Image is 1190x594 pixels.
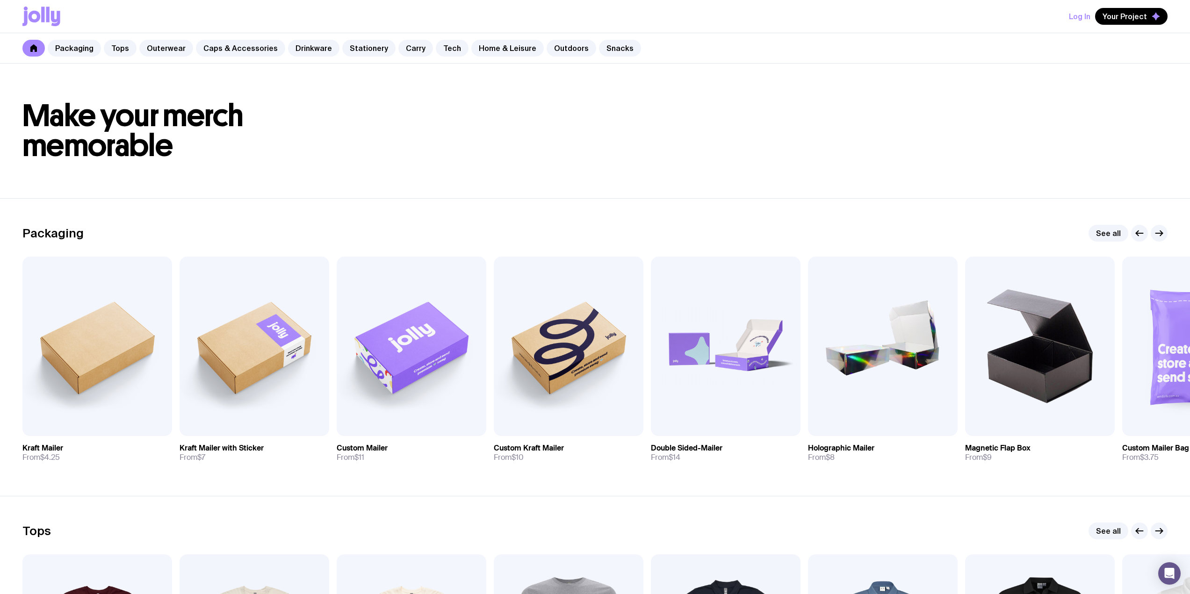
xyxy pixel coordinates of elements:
a: Caps & Accessories [196,40,285,57]
a: Snacks [599,40,641,57]
h2: Packaging [22,226,84,240]
h2: Tops [22,524,51,538]
a: Stationery [342,40,396,57]
a: Outerwear [139,40,193,57]
a: Custom Kraft MailerFrom$10 [494,436,643,470]
span: $9 [983,452,992,462]
a: Drinkware [288,40,339,57]
span: $14 [669,452,680,462]
h3: Holographic Mailer [808,444,874,453]
a: Kraft MailerFrom$4.25 [22,436,172,470]
a: Tech [436,40,469,57]
a: Packaging [48,40,101,57]
a: See all [1089,225,1128,242]
span: From [808,453,835,462]
span: From [180,453,205,462]
h3: Custom Mailer Bag [1122,444,1189,453]
a: Kraft Mailer with StickerFrom$7 [180,436,329,470]
span: From [494,453,524,462]
span: Make your merch memorable [22,97,244,164]
a: See all [1089,522,1128,539]
h3: Kraft Mailer with Sticker [180,444,264,453]
a: Carry [398,40,433,57]
span: $4.25 [40,452,60,462]
a: Double Sided-MailerFrom$14 [651,436,801,470]
h3: Custom Mailer [337,444,388,453]
a: Holographic MailerFrom$8 [808,436,958,470]
a: Home & Leisure [471,40,544,57]
a: Tops [104,40,137,57]
div: Open Intercom Messenger [1158,562,1181,585]
span: $7 [197,452,205,462]
h3: Kraft Mailer [22,444,63,453]
h3: Custom Kraft Mailer [494,444,564,453]
span: From [651,453,680,462]
span: $10 [512,452,524,462]
a: Magnetic Flap BoxFrom$9 [965,436,1115,470]
span: $11 [354,452,364,462]
span: From [22,453,60,462]
a: Custom MailerFrom$11 [337,436,486,470]
h3: Magnetic Flap Box [965,444,1031,453]
h3: Double Sided-Mailer [651,444,722,453]
button: Log In [1069,8,1090,25]
button: Your Project [1095,8,1168,25]
a: Outdoors [547,40,596,57]
span: $8 [826,452,835,462]
span: Your Project [1103,12,1147,21]
span: $3.75 [1140,452,1159,462]
span: From [337,453,364,462]
span: From [1122,453,1159,462]
span: From [965,453,992,462]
